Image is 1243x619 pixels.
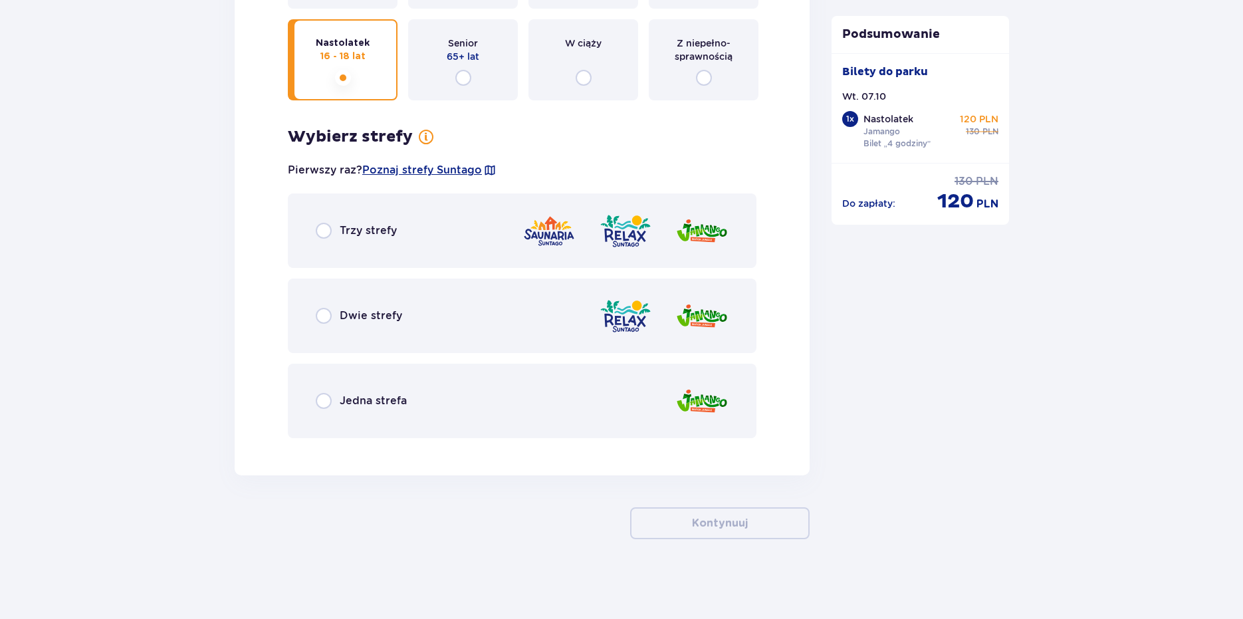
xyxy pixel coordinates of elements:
img: Jamango [675,382,729,420]
span: PLN [982,126,998,138]
span: W ciąży [565,37,602,50]
span: Z niepełno­sprawnością [661,37,746,63]
p: Kontynuuj [692,516,748,531]
span: 130 [955,174,973,189]
span: Senior [448,37,478,50]
a: Poznaj strefy Suntago [362,163,482,178]
span: Trzy strefy [340,223,397,238]
img: Relax [599,297,652,335]
p: Bilety do parku [842,64,928,79]
img: Jamango [675,297,729,335]
span: Dwie strefy [340,309,402,323]
p: Bilet „4 godziny” [863,138,931,150]
span: Jedna strefa [340,394,407,408]
h3: Wybierz strefy [288,127,413,147]
span: Nastolatek [316,37,370,50]
img: Saunaria [522,212,576,250]
p: Podsumowanie [832,27,1010,43]
button: Kontynuuj [630,507,810,539]
span: PLN [976,174,998,189]
p: Do zapłaty : [842,197,895,210]
p: Nastolatek [863,112,913,126]
span: PLN [976,197,998,211]
div: 1 x [842,111,858,127]
p: Wt. 07.10 [842,90,886,103]
span: 65+ lat [447,50,479,63]
img: Jamango [675,212,729,250]
span: 16 - 18 lat [320,50,366,63]
img: Relax [599,212,652,250]
span: 120 [937,189,974,214]
p: Pierwszy raz? [288,163,497,178]
p: Jamango [863,126,900,138]
p: 120 PLN [960,112,998,126]
span: 130 [966,126,980,138]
